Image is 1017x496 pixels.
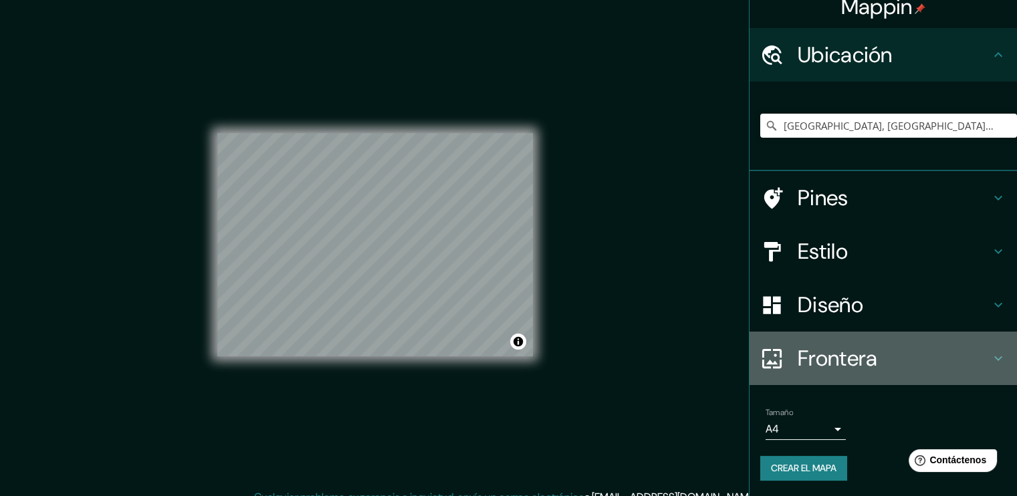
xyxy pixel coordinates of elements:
canvas: Mapa [217,133,533,356]
div: Frontera [750,332,1017,385]
iframe: Help widget launcher [898,444,1002,481]
div: Diseño [750,278,1017,332]
button: Alternar atribución [510,334,526,350]
h4: Diseño [798,291,990,318]
font: Crear el mapa [771,460,836,477]
h4: Frontera [798,345,990,372]
button: Crear el mapa [760,456,847,481]
div: Estilo [750,225,1017,278]
div: A4 [766,418,846,440]
div: Ubicación [750,28,1017,82]
input: Elige tu ciudad o área [760,114,1017,138]
h4: Ubicación [798,41,990,68]
img: pin-icon.png [915,3,925,14]
label: Tamaño [766,407,793,418]
h4: Pines [798,184,990,211]
h4: Estilo [798,238,990,265]
div: Pines [750,171,1017,225]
